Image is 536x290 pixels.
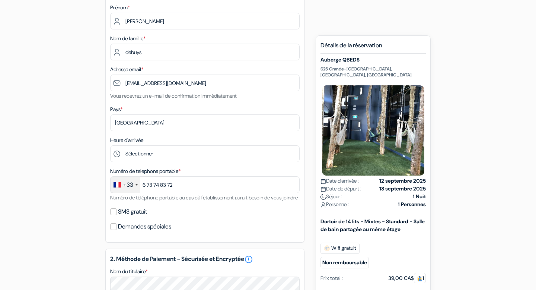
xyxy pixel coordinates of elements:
span: Séjour : [320,193,342,201]
span: Personne : [320,201,349,208]
div: France: +33 [111,177,140,193]
img: moon.svg [320,194,326,200]
input: 6 12 34 56 78 [110,176,300,193]
h5: 2. Méthode de Paiement - Sécurisée et Encryptée [110,255,300,264]
label: Pays [110,105,122,113]
img: calendar.svg [320,186,326,192]
small: Numéro de téléphone portable au cas où l'établissement aurait besoin de vous joindre [110,194,298,201]
strong: 12 septembre 2025 [379,177,426,185]
img: guest.svg [417,276,422,281]
label: Nom de famille [110,35,146,42]
small: Vous recevrez un e-mail de confirmation immédiatement [110,92,237,99]
strong: 1 Nuit [413,193,426,201]
input: Entrer le nom de famille [110,44,300,60]
strong: 13 septembre 2025 [379,185,426,193]
h5: Auberge QBEDS [320,57,426,63]
img: free_wifi.svg [324,245,330,251]
span: Date de départ : [320,185,361,193]
label: Demandes spéciales [118,221,171,232]
strong: 1 Personnes [398,201,426,208]
span: Wifi gratuit [320,243,360,254]
div: 39,00 CA$ [388,274,426,282]
img: calendar.svg [320,179,326,184]
label: Nom du titulaire [110,268,148,275]
span: Date d'arrivée : [320,177,359,185]
label: Numéro de telephone portable [110,167,181,175]
label: SMS gratuit [118,207,147,217]
span: 1 [414,273,426,283]
a: error_outline [244,255,253,264]
label: Prénom [110,4,130,12]
input: Entrer adresse e-mail [110,75,300,91]
label: Heure d'arrivée [110,136,143,144]
small: Non remboursable [320,257,369,268]
label: Adresse email [110,66,143,73]
div: +33 [123,180,133,189]
b: Dortoir de 14 lits - Mixtes - Standard - Salle de bain partagée au même étage [320,218,425,233]
p: 625 Grande-[GEOGRAPHIC_DATA], [GEOGRAPHIC_DATA], [GEOGRAPHIC_DATA] [320,66,426,78]
h5: Détails de la réservation [320,42,426,54]
div: Prix total : [320,274,343,282]
input: Entrez votre prénom [110,13,300,29]
img: user_icon.svg [320,202,326,208]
